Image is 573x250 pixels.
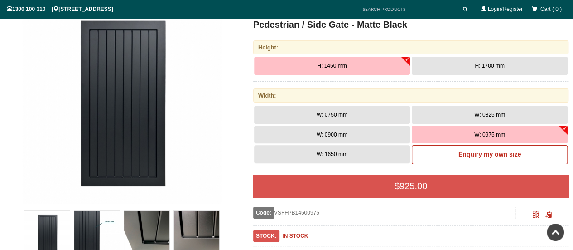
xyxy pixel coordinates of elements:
div: Width: [253,88,568,103]
b: IN STOCK [282,233,308,239]
b: Enquiry my own size [458,151,521,158]
button: H: 1700 mm [412,57,568,75]
a: Click to enlarge and scan to share. [532,212,539,219]
span: STOCK: [253,230,279,242]
div: VSFFPB14500975 [253,207,516,219]
span: Click to copy the URL [545,211,552,218]
a: Enquiry my own size [412,145,568,164]
span: 925.00 [400,181,427,191]
span: W: 1650 mm [317,151,347,157]
span: W: 0975 mm [474,132,505,138]
span: W: 0900 mm [317,132,347,138]
button: W: 0825 mm [412,106,568,124]
a: Login/Register [488,6,523,12]
a: VSFFPB - Welded 75mm Vertical Slat Privacy Gate - Aluminium Pedestrian / Side Gate - Matte Black ... [5,4,239,204]
button: W: 0750 mm [254,106,410,124]
input: SEARCH PRODUCTS [358,4,459,15]
span: 1300 100 310 | [STREET_ADDRESS] [7,6,113,12]
span: H: 1450 mm [317,63,347,69]
button: W: 1650 mm [254,145,410,163]
div: $ [253,175,568,197]
button: H: 1450 mm [254,57,410,75]
span: H: 1700 mm [475,63,504,69]
span: Cart ( 0 ) [540,6,562,12]
button: W: 0975 mm [412,126,568,144]
span: Code: [253,207,274,219]
div: Height: [253,40,568,54]
img: VSFFPB - Welded 75mm Vertical Slat Privacy Gate - Aluminium Pedestrian / Side Gate - Matte Black ... [22,4,221,204]
span: W: 0825 mm [474,112,505,118]
button: W: 0900 mm [254,126,410,144]
span: W: 0750 mm [317,112,347,118]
